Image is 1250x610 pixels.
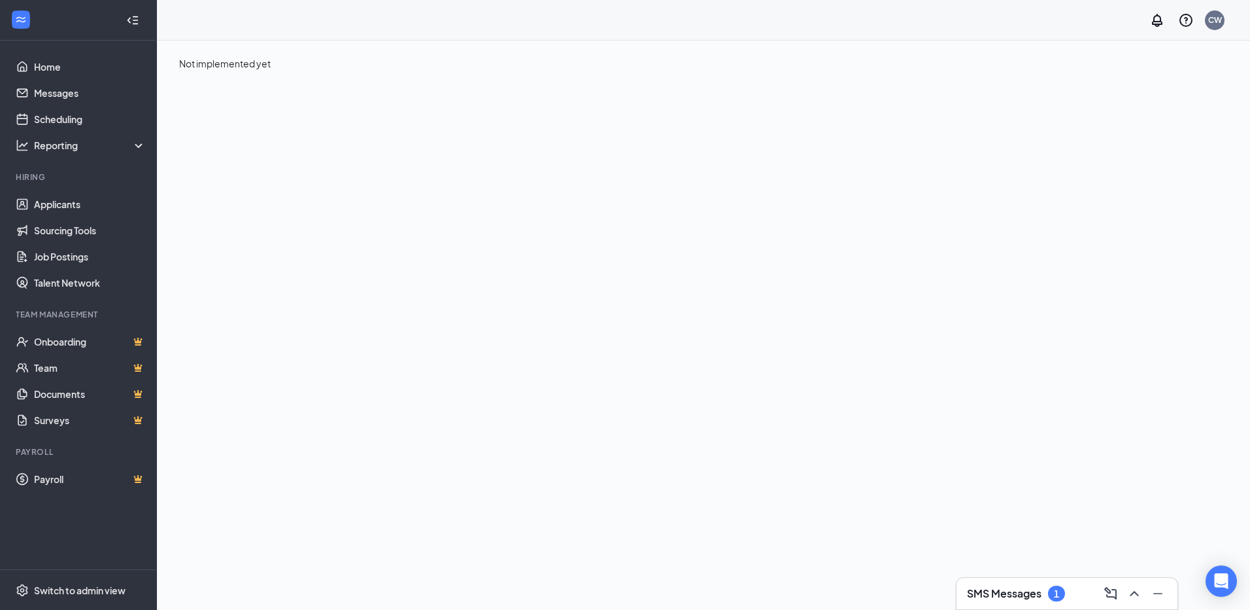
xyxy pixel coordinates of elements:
a: OnboardingCrown [34,329,146,355]
button: Minimize [1146,583,1167,604]
svg: Analysis [16,139,29,152]
div: Reporting [34,139,146,152]
a: Applicants [34,191,146,217]
svg: Settings [16,584,29,597]
a: PayrollCrown [34,466,146,492]
svg: ComposeMessage [1103,586,1119,601]
svg: Notifications [1149,12,1165,28]
a: SurveysCrown [34,407,146,433]
svg: QuestionInfo [1178,12,1194,28]
a: Scheduling [34,106,146,132]
svg: WorkstreamLogo [14,13,27,26]
a: Job Postings [34,243,146,270]
button: ChevronUp [1123,583,1143,604]
div: Payroll [16,446,143,457]
svg: ChevronUp [1126,586,1142,601]
a: DocumentsCrown [34,381,146,407]
h3: SMS Messages [967,586,1041,601]
a: TeamCrown [34,355,146,381]
svg: Collapse [126,14,139,27]
div: Hiring [16,171,143,183]
div: Switch to admin view [34,584,126,597]
div: Open Intercom Messenger [1206,565,1237,597]
a: Home [34,54,146,80]
div: 1 [1054,588,1059,600]
a: Talent Network [34,270,146,296]
div: CW [1208,14,1222,26]
a: Sourcing Tools [34,217,146,243]
div: Not implemented yet [179,56,1228,71]
svg: Minimize [1150,586,1166,601]
button: ComposeMessage [1099,583,1120,604]
a: Messages [34,80,146,106]
div: Team Management [16,309,143,320]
